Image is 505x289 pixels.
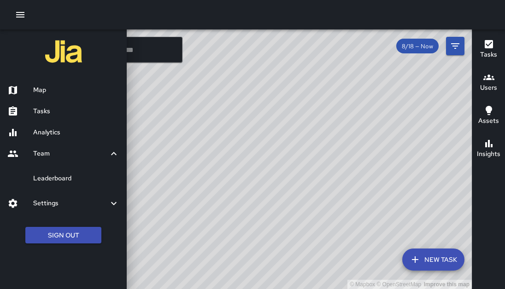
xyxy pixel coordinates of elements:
[478,116,499,126] h6: Assets
[480,50,497,60] h6: Tasks
[402,249,464,271] button: New Task
[45,33,82,70] img: jia-logo
[25,227,101,244] button: Sign Out
[33,198,108,208] h6: Settings
[33,149,108,159] h6: Team
[33,173,119,184] h6: Leaderboard
[480,83,497,93] h6: Users
[33,127,119,138] h6: Analytics
[477,149,500,159] h6: Insights
[33,106,119,116] h6: Tasks
[33,85,119,95] h6: Map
